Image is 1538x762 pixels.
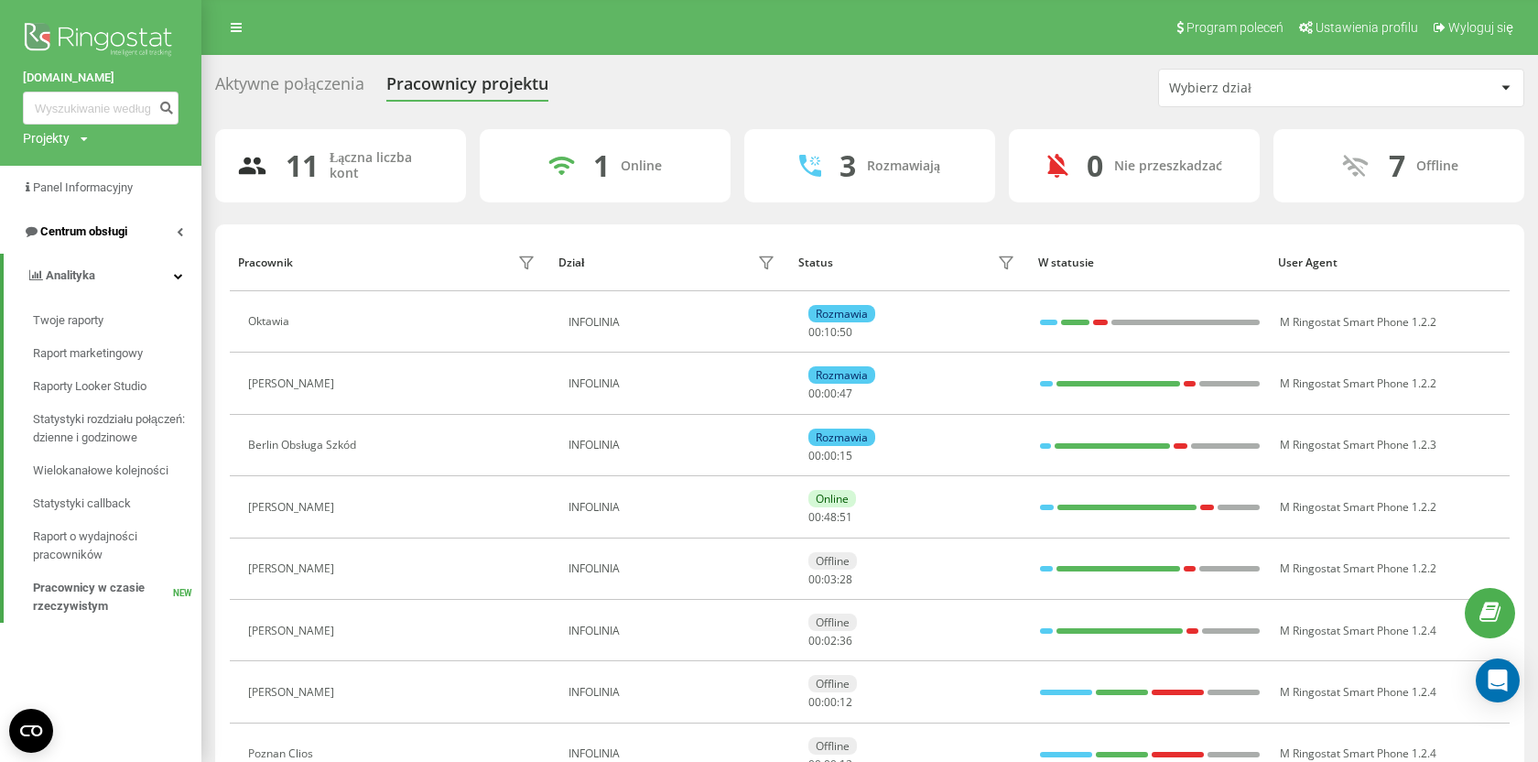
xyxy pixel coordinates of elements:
[33,180,133,194] span: Panel Informacyjny
[33,462,168,480] span: Wielokanałowe kolejności
[824,509,837,525] span: 48
[808,635,852,648] div: : :
[33,370,201,403] a: Raporty Looker Studio
[839,633,852,648] span: 36
[569,377,780,390] div: INFOLINIA
[824,324,837,340] span: 10
[1476,659,1520,702] div: Open Intercom Messenger
[248,747,318,760] div: Poznan Clios
[839,148,856,183] div: 3
[569,316,780,329] div: INFOLINIA
[808,490,856,507] div: Online
[23,92,179,125] input: Wyszukiwanie według numeru
[248,562,339,575] div: [PERSON_NAME]
[808,386,821,401] span: 00
[558,256,584,269] div: Dział
[4,254,201,298] a: Analityka
[798,256,833,269] div: Status
[569,686,780,699] div: INFOLINIA
[808,509,821,525] span: 00
[808,571,821,587] span: 00
[569,747,780,760] div: INFOLINIA
[1038,256,1261,269] div: W statusie
[1389,148,1405,183] div: 7
[808,696,852,709] div: : :
[824,571,837,587] span: 03
[1280,561,1436,576] span: M Ringostat Smart Phone 1.2.2
[1169,81,1388,96] div: Wybierz dział
[1087,148,1103,183] div: 0
[33,579,173,615] span: Pracownicy w czasie rzeczywistym
[808,387,852,400] div: : :
[248,686,339,699] div: [PERSON_NAME]
[569,501,780,514] div: INFOLINIA
[808,675,857,692] div: Offline
[1278,256,1500,269] div: User Agent
[33,337,201,370] a: Raport marketingowy
[1280,746,1436,761] span: M Ringostat Smart Phone 1.2.4
[867,158,940,174] div: Rozmawiają
[824,386,837,401] span: 00
[808,694,821,710] span: 00
[1448,20,1513,35] span: Wyloguj się
[808,633,821,648] span: 00
[33,454,201,487] a: Wielokanałowe kolejności
[1280,376,1436,391] span: M Ringostat Smart Phone 1.2.2
[824,448,837,463] span: 00
[33,377,146,396] span: Raporty Looker Studio
[808,511,852,524] div: : :
[839,324,852,340] span: 50
[33,571,201,623] a: Pracownicy w czasie rzeczywistymNEW
[33,495,131,513] span: Statystyki callback
[46,268,95,282] span: Analityka
[808,448,821,463] span: 00
[839,694,852,710] span: 12
[248,377,339,390] div: [PERSON_NAME]
[40,224,127,238] span: Centrum obsługi
[33,311,103,330] span: Twoje raporty
[248,315,294,328] div: Oktawia
[808,573,852,586] div: : :
[569,625,780,637] div: INFOLINIA
[569,562,780,575] div: INFOLINIA
[1280,499,1436,515] span: M Ringostat Smart Phone 1.2.2
[248,625,339,637] div: [PERSON_NAME]
[808,324,821,340] span: 00
[839,386,852,401] span: 47
[33,304,201,337] a: Twoje raporty
[23,129,70,147] div: Projekty
[33,344,143,363] span: Raport marketingowy
[33,487,201,520] a: Statystyki callback
[824,633,837,648] span: 02
[569,439,780,452] div: INFOLINIA
[824,694,837,710] span: 00
[808,326,852,339] div: : :
[33,528,192,564] span: Raport o wydajności pracowników
[1280,684,1436,700] span: M Ringostat Smart Phone 1.2.4
[33,403,201,454] a: Statystyki rozdziału połączeń: dzienne i godzinowe
[1280,314,1436,330] span: M Ringostat Smart Phone 1.2.2
[330,150,444,181] div: Łączna liczba kont
[386,74,548,103] div: Pracownicy projektu
[23,69,179,87] a: [DOMAIN_NAME]
[1316,20,1418,35] span: Ustawienia profilu
[1416,158,1458,174] div: Offline
[808,429,875,446] div: Rozmawia
[621,158,662,174] div: Online
[286,148,319,183] div: 11
[33,410,192,447] span: Statystyki rozdziału połączeń: dzienne i godzinowe
[808,552,857,570] div: Offline
[593,148,610,183] div: 1
[238,256,293,269] div: Pracownik
[248,439,361,452] div: Berlin Obsługa Szkód
[33,520,201,571] a: Raport o wydajności pracowników
[215,74,364,103] div: Aktywne połączenia
[808,366,875,384] div: Rozmawia
[839,509,852,525] span: 51
[808,450,852,463] div: : :
[839,571,852,587] span: 28
[1186,20,1283,35] span: Program poleceń
[1114,158,1222,174] div: Nie przeszkadzać
[808,737,857,755] div: Offline
[808,305,875,322] div: Rozmawia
